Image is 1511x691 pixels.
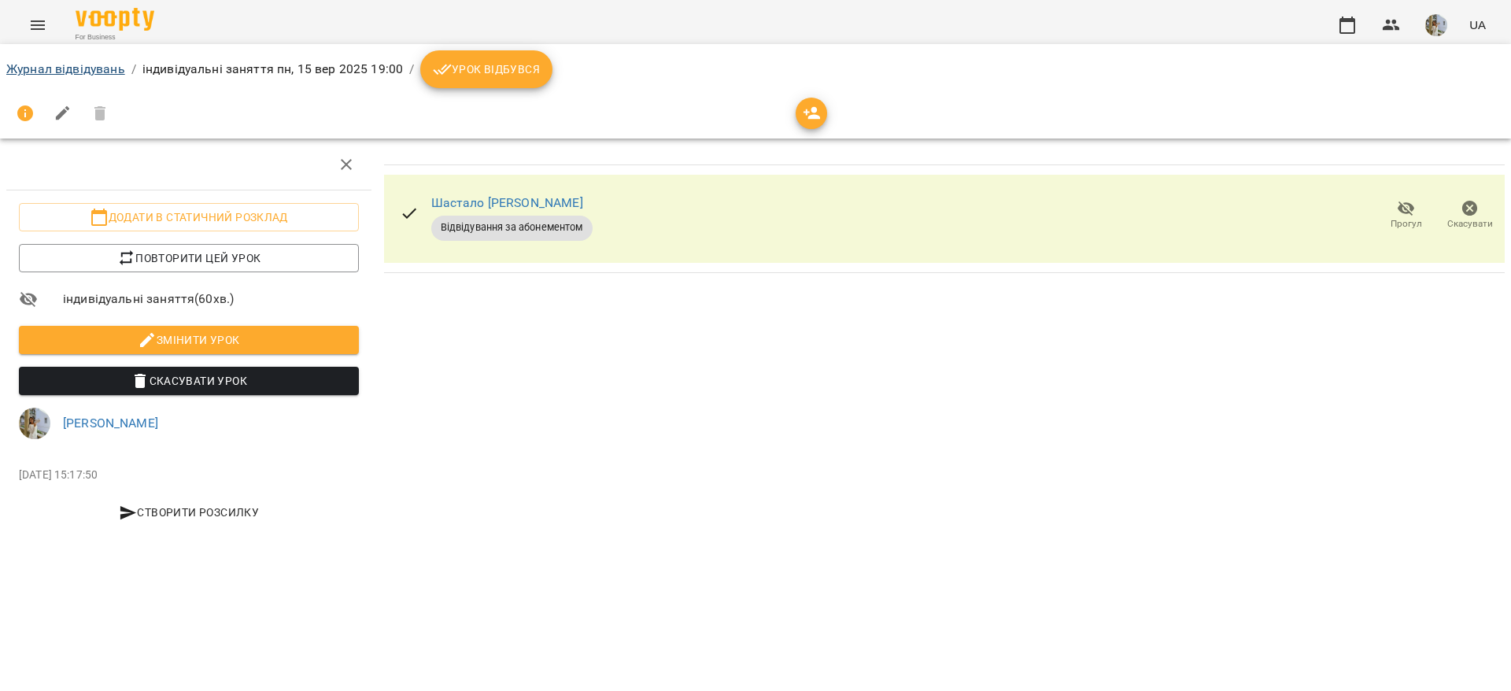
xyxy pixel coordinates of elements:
button: Урок відбувся [420,50,552,88]
span: UA [1469,17,1486,33]
span: Повторити цей урок [31,249,346,268]
button: Menu [19,6,57,44]
span: Відвідування за абонементом [431,220,593,235]
span: For Business [76,32,154,42]
button: UA [1463,10,1492,39]
a: [PERSON_NAME] [63,416,158,430]
button: Створити розсилку [19,498,359,527]
span: Змінити урок [31,331,346,349]
img: 2693ff5fab4ac5c18e9886587ab8f966.jpg [19,408,50,439]
button: Скасувати [1438,194,1502,238]
a: Журнал відвідувань [6,61,125,76]
button: Скасувати Урок [19,367,359,395]
a: Шастало [PERSON_NAME] [431,195,583,210]
p: [DATE] 15:17:50 [19,467,359,483]
span: Додати в статичний розклад [31,208,346,227]
li: / [131,60,136,79]
img: Voopty Logo [76,8,154,31]
button: Прогул [1374,194,1438,238]
p: індивідуальні заняття пн, 15 вер 2025 19:00 [142,60,403,79]
button: Змінити урок [19,326,359,354]
img: 2693ff5fab4ac5c18e9886587ab8f966.jpg [1425,14,1447,36]
span: Урок відбувся [433,60,540,79]
span: Прогул [1391,217,1422,231]
span: індивідуальні заняття ( 60 хв. ) [63,290,359,309]
nav: breadcrumb [6,50,1505,88]
span: Створити розсилку [25,503,353,522]
li: / [409,60,414,79]
span: Скасувати [1447,217,1493,231]
button: Повторити цей урок [19,244,359,272]
button: Додати в статичний розклад [19,203,359,231]
span: Скасувати Урок [31,371,346,390]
